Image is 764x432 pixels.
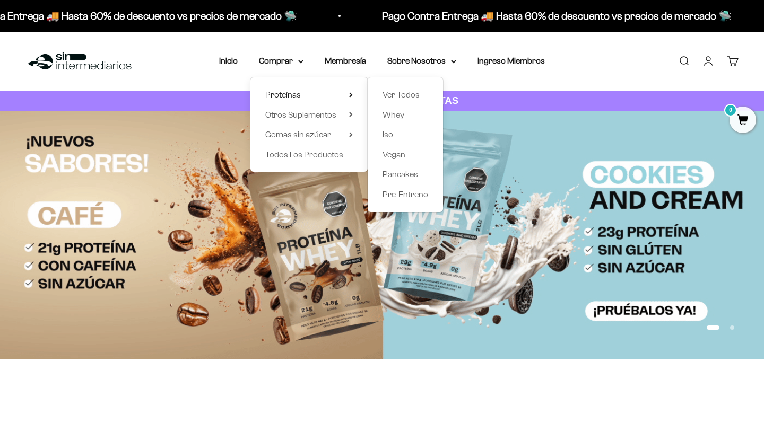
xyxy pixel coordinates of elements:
span: Pre-Entreno [383,190,428,199]
span: Todos Los Productos [265,150,343,159]
a: Inicio [219,56,238,65]
a: Iso [383,128,428,142]
p: Pago Contra Entrega 🚚 Hasta 60% de descuento vs precios de mercado 🛸 [381,7,731,24]
mark: 0 [724,104,737,117]
span: Vegan [383,150,405,159]
a: Membresía [325,56,366,65]
summary: Otros Suplementos [265,108,353,122]
span: Pancakes [383,170,418,179]
a: 0 [730,115,756,127]
summary: Comprar [259,54,303,68]
span: Otros Suplementos [265,110,336,119]
a: Vegan [383,148,428,162]
span: Iso [383,130,393,139]
span: Proteínas [265,90,301,99]
a: Ver Todos [383,88,428,102]
a: Whey [383,108,428,122]
summary: Gomas sin azúcar [265,128,353,142]
a: Todos Los Productos [265,148,353,162]
a: Ingreso Miembros [477,56,545,65]
span: Whey [383,110,404,119]
a: Pre-Entreno [383,188,428,201]
a: Pancakes [383,167,428,181]
span: Gomas sin azúcar [265,130,331,139]
summary: Proteínas [265,88,353,102]
span: Ver Todos [383,90,420,99]
summary: Sobre Nosotros [387,54,456,68]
